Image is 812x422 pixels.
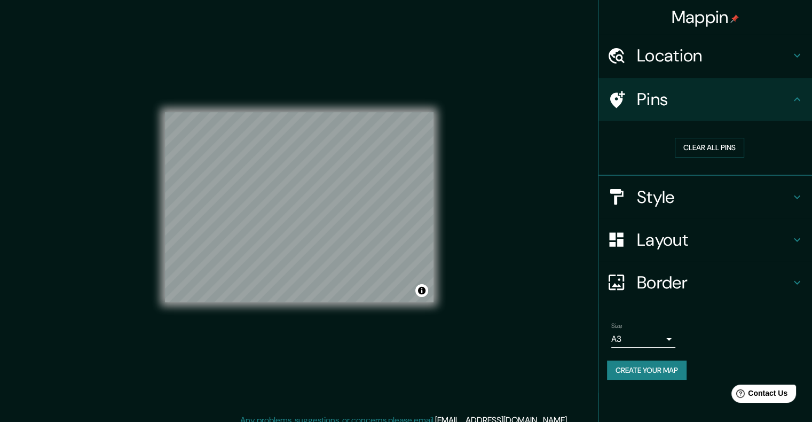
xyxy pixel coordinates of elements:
div: Pins [598,78,812,121]
h4: Style [637,186,791,208]
h4: Border [637,272,791,293]
div: A3 [611,331,675,348]
h4: Location [637,45,791,66]
div: Location [598,34,812,77]
h4: Layout [637,229,791,251]
iframe: Help widget launcher [717,380,800,410]
div: Layout [598,218,812,261]
canvas: Map [165,112,433,302]
label: Size [611,321,622,330]
h4: Mappin [672,6,739,28]
button: Toggle attribution [415,284,428,297]
button: Create your map [607,361,687,380]
img: pin-icon.png [730,14,739,23]
button: Clear all pins [675,138,744,158]
h4: Pins [637,89,791,110]
div: Style [598,176,812,218]
div: Border [598,261,812,304]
